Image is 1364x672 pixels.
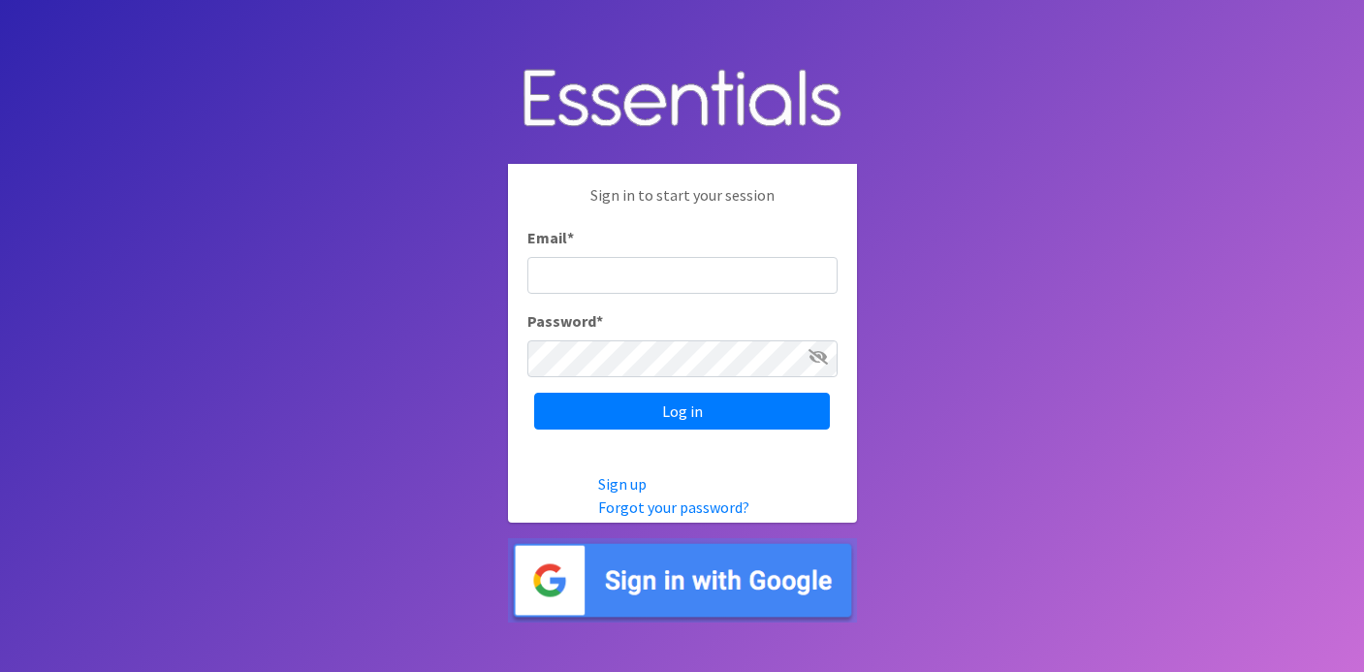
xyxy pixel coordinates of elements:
[596,311,603,331] abbr: required
[508,49,857,149] img: Human Essentials
[527,183,838,226] p: Sign in to start your session
[598,497,749,517] a: Forgot your password?
[508,538,857,623] img: Sign in with Google
[527,226,574,249] label: Email
[527,309,603,333] label: Password
[567,228,574,247] abbr: required
[598,474,647,494] a: Sign up
[534,393,830,430] input: Log in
